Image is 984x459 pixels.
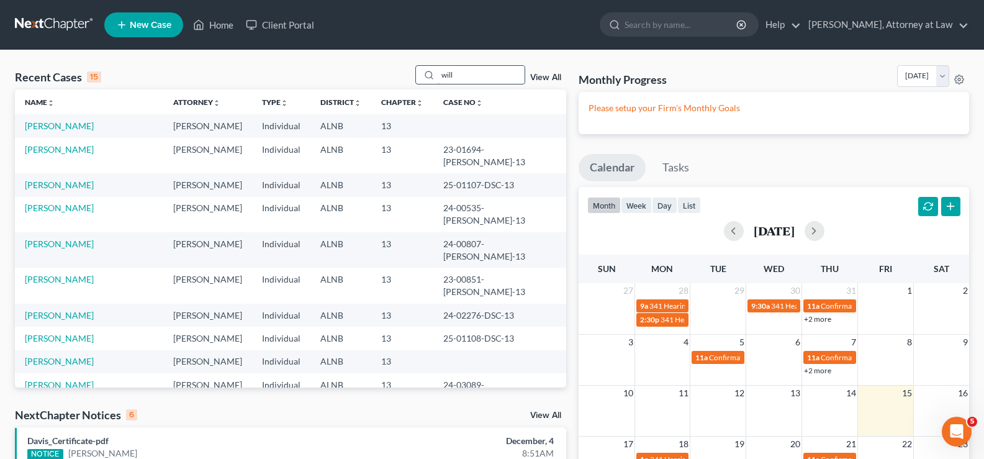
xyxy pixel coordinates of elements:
[942,417,972,447] iframe: Intercom live chat
[25,356,94,366] a: [PERSON_NAME]
[25,180,94,190] a: [PERSON_NAME]
[163,268,252,303] td: [PERSON_NAME]
[651,154,700,181] a: Tasks
[252,173,310,196] td: Individual
[695,353,708,362] span: 11a
[530,73,561,82] a: View All
[310,232,371,268] td: ALNB
[371,197,433,232] td: 13
[252,197,310,232] td: Individual
[163,232,252,268] td: [PERSON_NAME]
[354,99,361,107] i: unfold_more
[967,417,977,427] span: 5
[371,138,433,173] td: 13
[126,409,137,420] div: 6
[240,14,320,36] a: Client Portal
[906,335,913,350] span: 8
[733,386,746,401] span: 12
[252,138,310,173] td: Individual
[476,99,483,107] i: unfold_more
[640,301,648,311] span: 9a
[252,114,310,137] td: Individual
[163,114,252,137] td: [PERSON_NAME]
[387,435,554,447] div: December, 4
[738,335,746,350] span: 5
[310,138,371,173] td: ALNB
[371,327,433,350] td: 13
[25,239,94,249] a: [PERSON_NAME]
[677,197,701,214] button: list
[677,386,690,401] span: 11
[901,437,913,452] span: 22
[320,98,361,107] a: Districtunfold_more
[163,327,252,350] td: [PERSON_NAME]
[310,373,371,409] td: ALNB
[530,411,561,420] a: View All
[845,437,857,452] span: 21
[807,301,819,311] span: 11a
[163,138,252,173] td: [PERSON_NAME]
[130,20,171,30] span: New Case
[25,333,94,343] a: [PERSON_NAME]
[622,437,634,452] span: 17
[25,379,94,390] a: [PERSON_NAME]
[771,301,882,311] span: 341 Hearing for [PERSON_NAME]
[371,373,433,409] td: 13
[804,366,831,375] a: +2 more
[433,232,566,268] td: 24-00807-[PERSON_NAME]-13
[25,202,94,213] a: [PERSON_NAME]
[759,14,801,36] a: Help
[625,13,738,36] input: Search by name...
[252,327,310,350] td: Individual
[789,437,801,452] span: 20
[187,14,240,36] a: Home
[163,373,252,409] td: [PERSON_NAME]
[622,283,634,298] span: 27
[252,373,310,409] td: Individual
[802,14,968,36] a: [PERSON_NAME], Attorney at Law
[794,335,801,350] span: 6
[433,268,566,303] td: 23-00851-[PERSON_NAME]-13
[957,386,969,401] span: 16
[682,335,690,350] span: 4
[15,407,137,422] div: NextChapter Notices
[173,98,220,107] a: Attorneyunfold_more
[821,301,952,311] span: Confirmation Date for [PERSON_NAME]
[589,102,959,114] p: Please setup your Firm's Monthly Goals
[821,353,952,362] span: Confirmation Date for [PERSON_NAME]
[25,120,94,131] a: [PERSON_NAME]
[879,263,892,274] span: Fri
[649,301,787,311] span: 341 Hearing for [PERSON_NAME], English
[962,335,969,350] span: 9
[804,314,831,324] a: +2 more
[25,144,94,155] a: [PERSON_NAME]
[25,98,55,107] a: Nameunfold_more
[677,283,690,298] span: 28
[640,315,659,324] span: 2:30p
[807,353,819,362] span: 11a
[651,263,673,274] span: Mon
[850,335,857,350] span: 7
[416,99,423,107] i: unfold_more
[310,350,371,373] td: ALNB
[433,197,566,232] td: 24-00535-[PERSON_NAME]-13
[87,71,101,83] div: 15
[252,350,310,373] td: Individual
[262,98,288,107] a: Typeunfold_more
[733,437,746,452] span: 19
[962,283,969,298] span: 2
[281,99,288,107] i: unfold_more
[652,197,677,214] button: day
[252,268,310,303] td: Individual
[310,268,371,303] td: ALNB
[15,70,101,84] div: Recent Cases
[381,98,423,107] a: Chapterunfold_more
[622,386,634,401] span: 10
[310,114,371,137] td: ALNB
[371,114,433,137] td: 13
[371,350,433,373] td: 13
[845,283,857,298] span: 31
[371,173,433,196] td: 13
[733,283,746,298] span: 29
[252,304,310,327] td: Individual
